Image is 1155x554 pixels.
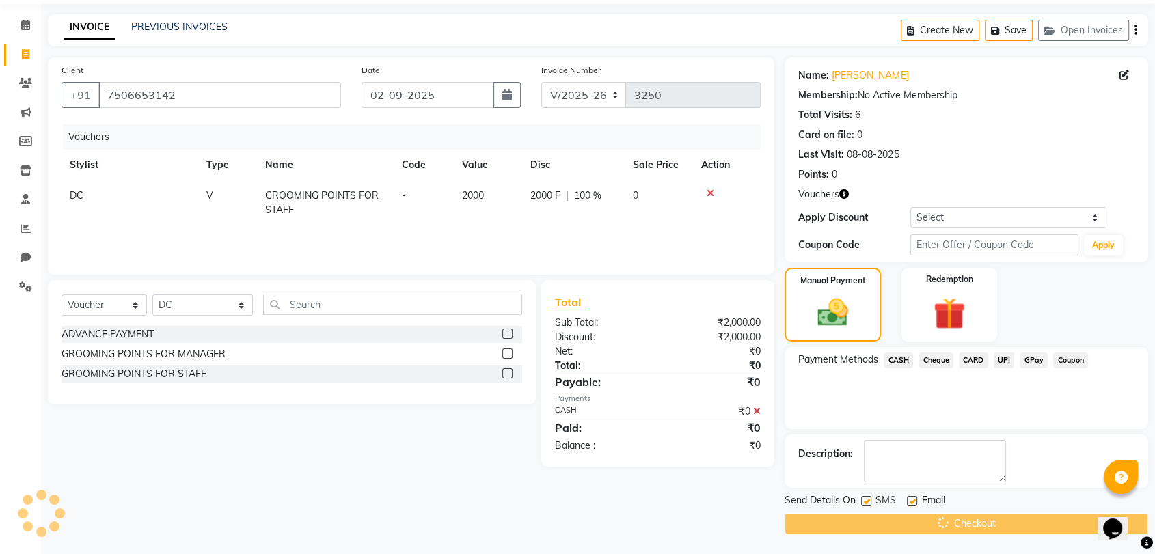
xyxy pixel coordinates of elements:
[658,419,772,436] div: ₹0
[454,150,522,180] th: Value
[545,439,658,453] div: Balance :
[798,238,910,252] div: Coupon Code
[1053,352,1088,368] span: Coupon
[798,167,829,182] div: Points:
[808,295,857,330] img: _cash.svg
[462,189,484,202] span: 2000
[658,439,772,453] div: ₹0
[798,128,854,142] div: Card on file:
[98,82,341,108] input: Search by Name/Mobile/Email/Code
[1038,20,1129,41] button: Open Invoices
[798,187,839,202] span: Vouchers
[62,64,83,77] label: Client
[263,294,522,315] input: Search
[545,330,658,344] div: Discount:
[994,352,1015,368] span: UPI
[658,330,772,344] div: ₹2,000.00
[62,347,226,361] div: GROOMING POINTS FOR MANAGER
[800,275,866,287] label: Manual Payment
[62,150,198,180] th: Stylist
[658,404,772,419] div: ₹0
[855,108,860,122] div: 6
[985,20,1033,41] button: Save
[901,20,979,41] button: Create New
[545,359,658,373] div: Total:
[658,344,772,359] div: ₹0
[959,352,988,368] span: CARD
[633,189,638,202] span: 0
[545,419,658,436] div: Paid:
[63,124,771,150] div: Vouchers
[545,374,658,390] div: Payable:
[658,316,772,330] div: ₹2,000.00
[1084,235,1123,255] button: Apply
[574,189,601,203] span: 100 %
[566,189,569,203] span: |
[541,64,601,77] label: Invoice Number
[70,189,83,202] span: DC
[394,150,454,180] th: Code
[62,367,206,381] div: GROOMING POINTS FOR STAFF
[923,294,975,333] img: _gift.svg
[545,316,658,330] div: Sub Total:
[798,88,1134,102] div: No Active Membership
[798,88,858,102] div: Membership:
[530,189,560,203] span: 2000 F
[919,352,953,368] span: Cheque
[921,493,945,510] span: Email
[798,352,878,367] span: Payment Methods
[785,493,856,510] span: Send Details On
[798,148,844,162] div: Last Visit:
[64,15,115,40] a: INVOICE
[832,68,908,83] a: [PERSON_NAME]
[522,150,625,180] th: Disc
[925,273,973,286] label: Redemption
[555,393,761,404] div: Payments
[545,404,658,419] div: CASH
[658,374,772,390] div: ₹0
[798,447,853,461] div: Description:
[884,352,913,368] span: CASH
[857,128,862,142] div: 0
[1098,499,1141,540] iframe: chat widget
[875,493,896,510] span: SMS
[257,150,394,180] th: Name
[362,64,380,77] label: Date
[1020,352,1048,368] span: GPay
[693,150,761,180] th: Action
[832,167,837,182] div: 0
[847,148,899,162] div: 08-08-2025
[198,150,257,180] th: Type
[910,234,1078,255] input: Enter Offer / Coupon Code
[62,327,154,342] div: ADVANCE PAYMENT
[265,189,379,216] span: GROOMING POINTS FOR STAFF
[798,68,829,83] div: Name:
[131,20,228,33] a: PREVIOUS INVOICES
[658,359,772,373] div: ₹0
[555,295,586,309] span: Total
[798,210,910,225] div: Apply Discount
[545,344,658,359] div: Net:
[402,189,406,202] span: -
[62,82,100,108] button: +91
[625,150,693,180] th: Sale Price
[798,108,852,122] div: Total Visits:
[198,180,257,225] td: V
